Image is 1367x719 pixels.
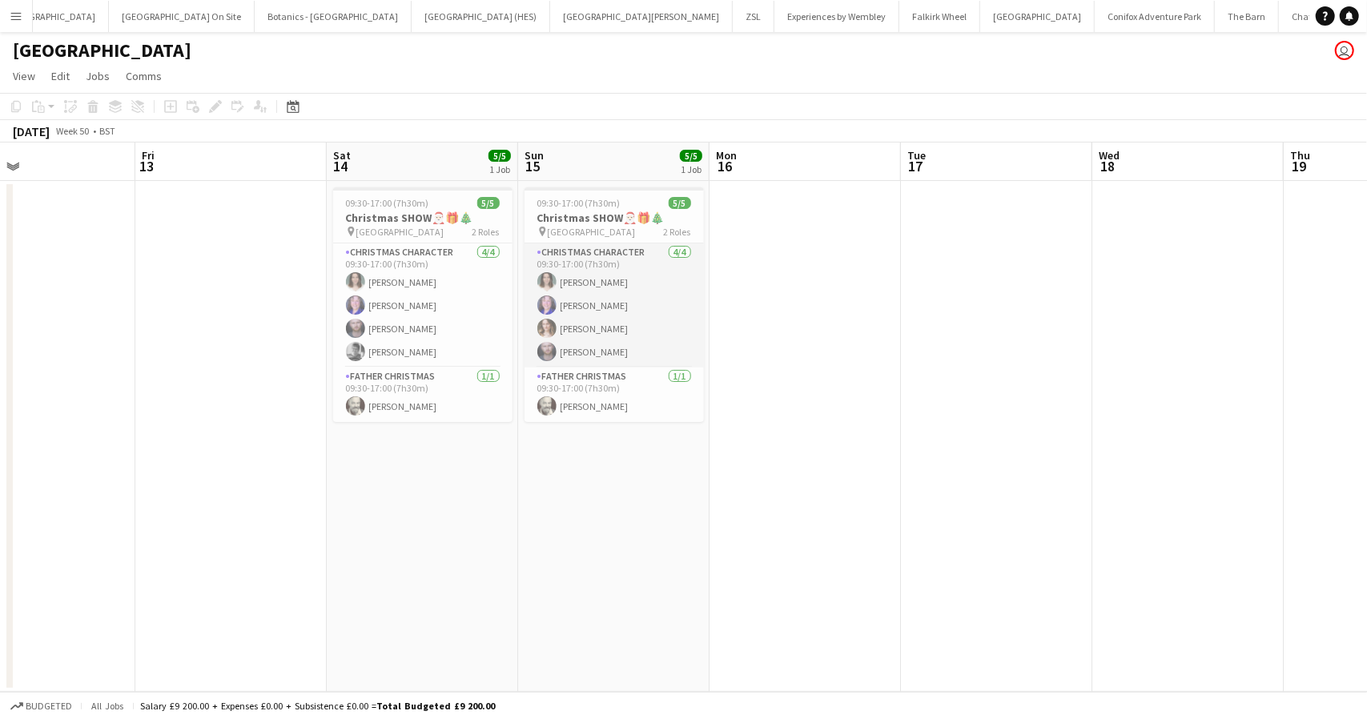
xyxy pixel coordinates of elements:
span: Mon [716,148,737,163]
span: All jobs [88,700,127,712]
span: 09:30-17:00 (7h30m) [346,197,429,209]
span: Sun [525,148,544,163]
span: 14 [331,157,351,175]
button: The Barn [1215,1,1279,32]
h1: [GEOGRAPHIC_DATA] [13,38,191,62]
div: Salary £9 200.00 + Expenses £0.00 + Subsistence £0.00 = [140,700,495,712]
span: 19 [1288,157,1310,175]
button: [GEOGRAPHIC_DATA][PERSON_NAME] [550,1,733,32]
span: 18 [1096,157,1120,175]
div: 1 Job [489,163,510,175]
button: [GEOGRAPHIC_DATA] On Site [109,1,255,32]
span: 17 [905,157,926,175]
app-job-card: 09:30-17:00 (7h30m)5/5Christmas SHOW🎅🏻🎁🎄 [GEOGRAPHIC_DATA]2 RolesChristmas Character4/409:30-17:0... [333,187,513,422]
span: Fri [142,148,155,163]
span: 09:30-17:00 (7h30m) [537,197,621,209]
span: 2 Roles [664,226,691,238]
button: Budgeted [8,697,74,715]
app-card-role: Father Christmas1/109:30-17:00 (7h30m)[PERSON_NAME] [333,368,513,422]
span: 15 [522,157,544,175]
a: Jobs [79,66,116,86]
h3: Christmas SHOW🎅🏻🎁🎄 [525,211,704,225]
span: [GEOGRAPHIC_DATA] [548,226,636,238]
span: Edit [51,69,70,83]
span: Wed [1099,148,1120,163]
span: Tue [907,148,926,163]
span: 5/5 [489,150,511,162]
app-card-role: Christmas Character4/409:30-17:00 (7h30m)[PERSON_NAME][PERSON_NAME][PERSON_NAME][PERSON_NAME] [525,243,704,368]
a: Comms [119,66,168,86]
span: 5/5 [680,150,702,162]
span: 5/5 [477,197,500,209]
span: [GEOGRAPHIC_DATA] [356,226,444,238]
button: ZSL [733,1,774,32]
h3: Christmas SHOW🎅🏻🎁🎄 [333,211,513,225]
span: Thu [1290,148,1310,163]
div: [DATE] [13,123,50,139]
button: Conifox Adventure Park [1095,1,1215,32]
span: Week 50 [53,125,93,137]
app-card-role: Father Christmas1/109:30-17:00 (7h30m)[PERSON_NAME] [525,368,704,422]
span: 5/5 [669,197,691,209]
span: View [13,69,35,83]
button: Botanics - [GEOGRAPHIC_DATA] [255,1,412,32]
span: 16 [714,157,737,175]
a: View [6,66,42,86]
span: Budgeted [26,701,72,712]
span: 13 [139,157,155,175]
a: Edit [45,66,76,86]
span: Comms [126,69,162,83]
app-job-card: 09:30-17:00 (7h30m)5/5Christmas SHOW🎅🏻🎁🎄 [GEOGRAPHIC_DATA]2 RolesChristmas Character4/409:30-17:0... [525,187,704,422]
div: BST [99,125,115,137]
button: Falkirk Wheel [899,1,980,32]
span: Sat [333,148,351,163]
span: 2 Roles [472,226,500,238]
div: 1 Job [681,163,702,175]
span: Jobs [86,69,110,83]
app-card-role: Christmas Character4/409:30-17:00 (7h30m)[PERSON_NAME][PERSON_NAME][PERSON_NAME][PERSON_NAME] [333,243,513,368]
button: [GEOGRAPHIC_DATA] [980,1,1095,32]
app-user-avatar: Eldina Munatay [1335,41,1354,60]
button: Experiences by Wembley [774,1,899,32]
button: [GEOGRAPHIC_DATA] (HES) [412,1,550,32]
span: Total Budgeted £9 200.00 [376,700,495,712]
